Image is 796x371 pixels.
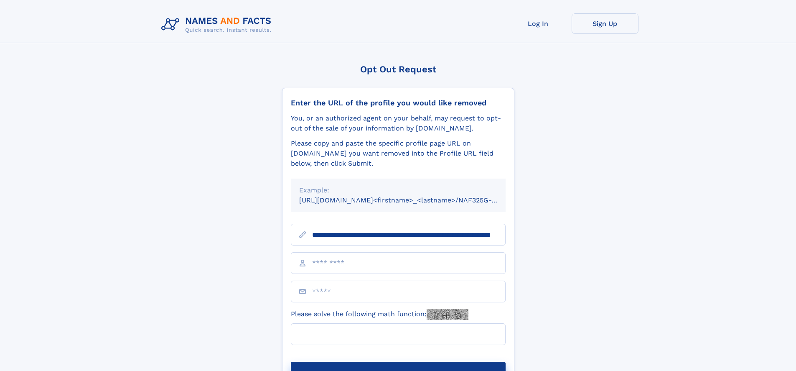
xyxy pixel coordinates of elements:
div: Example: [299,185,497,195]
div: Opt Out Request [282,64,514,74]
a: Sign Up [572,13,638,34]
div: Enter the URL of the profile you would like removed [291,98,506,107]
div: Please copy and paste the specific profile page URL on [DOMAIN_NAME] you want removed into the Pr... [291,138,506,169]
small: [URL][DOMAIN_NAME]<firstname>_<lastname>/NAF325G-xxxxxxxx [299,196,521,204]
label: Please solve the following math function: [291,309,468,320]
a: Log In [505,13,572,34]
div: You, or an authorized agent on your behalf, may request to opt-out of the sale of your informatio... [291,113,506,133]
img: Logo Names and Facts [158,13,278,36]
